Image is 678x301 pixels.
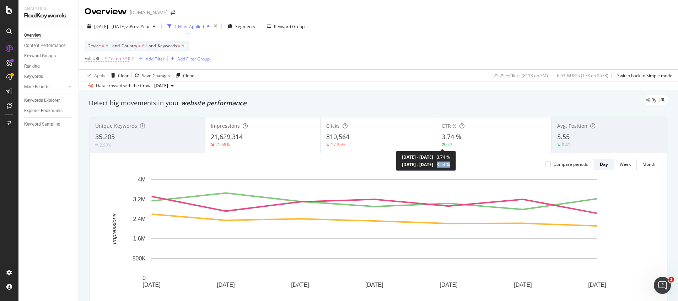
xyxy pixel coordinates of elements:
text: Impressions [111,213,117,244]
div: times [212,23,219,30]
div: Switch back to Simple mode [617,73,672,79]
span: Keywords [158,43,177,49]
span: Country [122,43,137,49]
div: 17.25% [331,142,345,148]
button: Week [614,159,637,170]
span: = [101,56,104,62]
div: Analytics [24,6,73,12]
span: CTR % [442,122,457,129]
div: More Reports [24,83,49,91]
span: ^.*/store/.*$ [105,54,130,64]
div: Data crossed with the Crawl [96,83,151,89]
div: [DOMAIN_NAME] [130,9,168,16]
span: [DATE] - [DATE] [94,23,125,30]
span: All [106,41,111,51]
div: Keyword Sampling [24,121,60,128]
button: Keyword Groups [264,21,310,32]
div: RealKeywords [24,12,73,20]
span: [DATE] - [DATE] [402,154,433,160]
span: 35,205 [95,132,115,141]
div: 1 Filter Applied [174,23,204,30]
text: 4M [138,176,146,183]
div: 0.41 [562,142,570,148]
button: 1 Filter Applied [165,21,212,32]
text: [DATE] [291,282,309,288]
div: Content Performance [24,42,65,49]
button: Switch back to Simple mode [614,70,672,81]
span: 3.74 % [437,154,450,160]
text: 2.4M [133,216,146,222]
span: 810,564 [326,132,349,141]
span: Clicks [326,122,340,129]
span: Device [87,43,101,49]
svg: A chart. [96,176,653,299]
img: Equal [95,144,98,146]
button: [DATE] [151,81,177,90]
button: [DATE] - [DATE]vsPrev. Year [85,21,158,32]
button: Apply [85,70,105,81]
div: Keyword Groups [24,52,56,60]
span: 1 [668,277,674,282]
button: Month [637,159,661,170]
button: Add Filter [136,54,165,63]
a: Overview [24,32,74,39]
a: More Reports [24,83,66,91]
text: 3.2M [133,196,146,202]
div: Explorer Bookmarks [24,107,63,115]
button: Clone [173,70,194,81]
text: [DATE] [440,282,457,288]
span: Avg. Position [557,122,587,129]
button: Clear [108,70,129,81]
span: Segments [235,23,255,30]
div: Save Changes [142,73,170,79]
div: Keywords [24,73,43,80]
a: Keyword Sampling [24,121,74,128]
button: Segments [225,21,258,32]
div: Compare periods [554,161,588,167]
a: Explorer Bookmarks [24,107,74,115]
text: [DATE] [588,282,606,288]
span: 3.74 % [442,132,461,141]
iframe: Intercom live chat [654,277,671,294]
span: Impressions [211,122,240,129]
div: Week [620,161,631,167]
span: 21,629,314 [211,132,243,141]
div: Apply [94,73,105,79]
span: 5.55 [557,132,570,141]
span: [DATE] - [DATE] [402,162,433,168]
text: [DATE] [365,282,383,288]
a: Ranking [24,63,74,70]
span: All [182,41,187,51]
text: [DATE] [142,282,160,288]
div: legacy label [643,95,668,105]
button: Day [594,159,614,170]
button: Add Filter Group [168,54,210,63]
div: 21.68% [215,142,230,148]
text: 0 [142,275,146,281]
div: 2.93% [99,142,112,148]
span: 3.54 % [437,162,450,168]
span: = [178,43,181,49]
text: 1.6M [133,236,146,242]
div: Keywords Explorer [24,97,60,104]
button: Save Changes [132,70,170,81]
div: Overview [24,32,41,39]
div: Day [600,161,608,167]
span: = [102,43,104,49]
div: Add Filter [146,56,165,62]
span: Full URL [85,56,100,62]
div: 0.2 [446,142,452,148]
div: Clone [183,73,194,79]
span: By URL [651,98,665,102]
span: All [142,41,147,51]
a: Keywords Explorer [24,97,74,104]
a: Keywords [24,73,74,80]
span: Unique Keywords [95,122,137,129]
text: [DATE] [217,282,235,288]
text: 800K [133,255,146,262]
text: [DATE] [514,282,532,288]
a: Content Performance [24,42,74,49]
span: 2025 Sep. 20th [154,83,168,89]
div: 6.63 % URLs ( 17K on 257K ) [557,73,608,79]
div: Clear [118,73,129,79]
